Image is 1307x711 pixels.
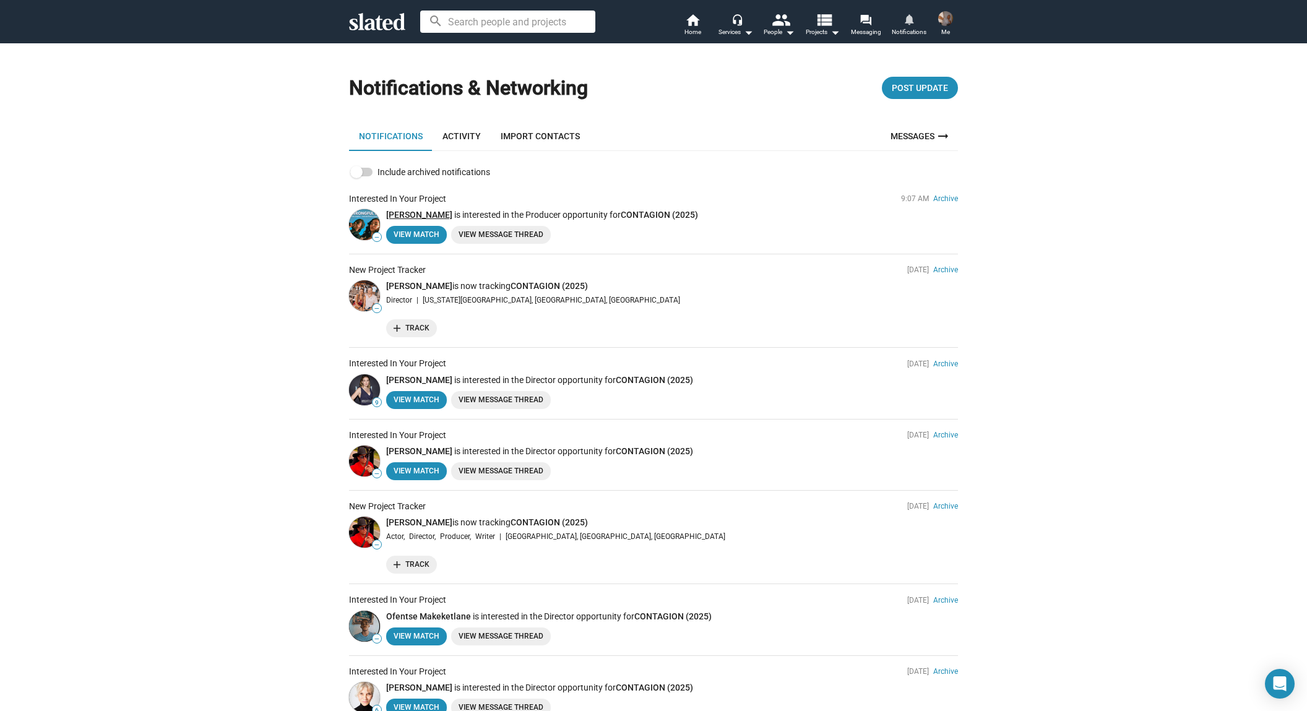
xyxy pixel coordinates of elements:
a: Franco Pulice — [349,446,380,476]
img: Ofentse Makeketlane [349,611,380,642]
a: Home [671,12,714,40]
span: [DATE] [907,265,929,274]
div: Interested In Your Project [349,193,446,205]
div: Open Intercom Messenger [1265,669,1295,699]
mat-icon: add [391,558,403,570]
a: View Message Thread [451,226,551,244]
a: View Message Thread [451,391,551,409]
p: is interested in the Director opportunity for [386,611,958,623]
div: Interested In Your Project [349,666,446,678]
input: Search people and projects [420,11,595,33]
span: Track [394,322,429,335]
a: [PERSON_NAME] [386,446,452,456]
span: — [373,305,381,312]
div: Services [718,25,753,40]
a: Import Contacts [491,121,590,151]
span: Track [394,558,429,571]
a: [PERSON_NAME] [386,517,452,527]
img: Franco Pulice [349,517,380,548]
img: Jay Thompson [938,11,953,26]
a: Archive [933,194,958,203]
span: [DATE] [907,431,929,439]
p: is interested in the Director opportunity for [386,446,958,457]
button: Services [714,12,757,40]
div: New Project Tracker [349,264,426,276]
a: [PERSON_NAME] [386,683,452,692]
p: is now tracking [386,517,958,528]
h1: Notifications & Networking [349,75,588,101]
a: CONTAGION (2025) [511,517,588,527]
a: Archive [933,596,958,605]
mat-icon: view_list [815,11,833,28]
mat-icon: notifications [903,13,915,25]
img: J. Piechoczek [349,374,380,405]
a: Ofentse Makeketlane [386,611,471,621]
mat-icon: forum [860,14,871,25]
a: CONTAGION (2025) [616,375,693,385]
span: — [373,470,381,478]
a: Activity [433,121,491,151]
a: CONTAGION (2025) [634,611,712,621]
a: Messaging [844,12,887,40]
span: Messaging [851,25,881,40]
button: Track [386,319,437,337]
p: is interested in the Director opportunity for [386,682,958,694]
a: CONTAGION (2025) [616,683,693,692]
div: New Project Tracker [349,501,426,512]
div: People [764,25,795,40]
span: | [499,531,501,542]
span: Include archived notifications [377,165,490,179]
a: Archive [933,265,958,274]
img: Kate Winter [349,280,380,311]
span: — [373,234,381,241]
a: CONTAGION (2025) [616,446,693,456]
span: — [373,541,381,549]
p: is now tracking [386,280,958,292]
span: Notifications [892,25,926,40]
a: View Message Thread [451,627,551,645]
span: Director [386,295,412,306]
a: [PERSON_NAME] [386,281,452,291]
button: Track [386,556,437,574]
p: is interested in the Producer opportunity for [386,209,958,221]
img: Gail Blatt [349,209,380,240]
mat-icon: arrow_drop_down [827,25,842,40]
a: [PERSON_NAME] [386,210,452,220]
mat-icon: arrow_right_alt [936,129,951,144]
span: [DATE] [907,596,929,605]
span: Actor, [386,531,405,542]
span: | [416,295,418,306]
button: People [757,12,801,40]
mat-icon: add [391,322,403,334]
a: J. Piechoczek 9 [349,374,380,405]
a: Notifications [349,121,433,151]
span: [DATE] [907,502,929,511]
a: [PERSON_NAME] [386,375,452,385]
span: Producer, [440,531,471,542]
a: Archive [933,431,958,439]
button: Post Update [882,77,958,99]
span: — [373,636,381,643]
a: Archive [933,360,958,368]
a: View Message Thread [451,462,551,480]
mat-icon: arrow_drop_down [741,25,756,40]
button: Jay ThompsonMe [931,9,960,41]
a: Kate Winter — [349,280,380,311]
a: CONTAGION (2025) [511,281,588,291]
mat-icon: home [685,12,700,27]
span: 9:07 AM [901,194,929,203]
a: CONTAGION (2025) [621,210,698,220]
span: Me [941,25,950,40]
a: View Match [386,226,447,244]
a: Notifications [887,12,931,40]
div: Interested In Your Project [349,358,446,369]
span: Director, [409,531,436,542]
mat-icon: people [772,11,790,28]
span: [GEOGRAPHIC_DATA], [GEOGRAPHIC_DATA], [GEOGRAPHIC_DATA] [506,531,725,542]
a: View Match [386,627,447,645]
span: 9 [373,399,381,407]
span: Home [684,25,701,40]
span: Writer [475,531,495,542]
div: Interested In Your Project [349,429,446,441]
mat-icon: headset_mic [731,14,743,25]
